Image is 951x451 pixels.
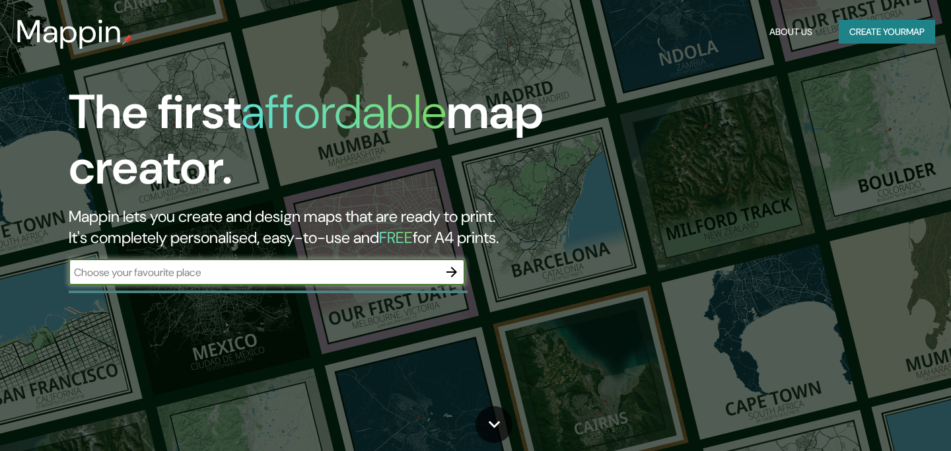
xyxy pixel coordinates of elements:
[69,265,439,280] input: Choose your favourite place
[764,20,818,44] button: About Us
[839,20,935,44] button: Create yourmap
[241,81,446,143] h1: affordable
[69,85,544,206] h1: The first map creator.
[16,13,122,50] h3: Mappin
[122,34,133,45] img: mappin-pin
[69,206,544,248] h2: Mappin lets you create and design maps that are ready to print. It's completely personalised, eas...
[379,227,413,248] h5: FREE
